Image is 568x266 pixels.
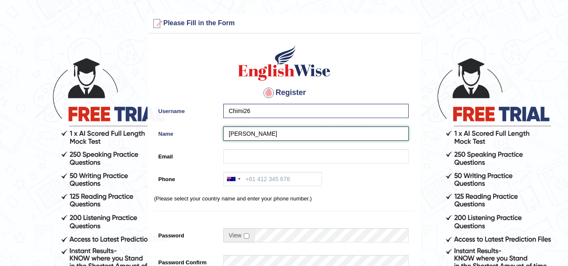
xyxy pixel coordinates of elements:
h4: Register [154,86,414,100]
input: +61 412 345 678 [223,172,322,186]
label: Password [154,228,219,240]
label: Phone [154,172,219,183]
input: Show/Hide Password [244,233,249,239]
img: Logo of English Wise create a new account for intelligent practice with AI [236,44,332,82]
label: Username [154,104,219,115]
label: Email [154,149,219,161]
h3: Please Fill in the Form [150,17,418,30]
label: Name [154,126,219,138]
p: (Please select your country name and enter your phone number.) [154,195,414,203]
div: Australia: +61 [224,172,243,186]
